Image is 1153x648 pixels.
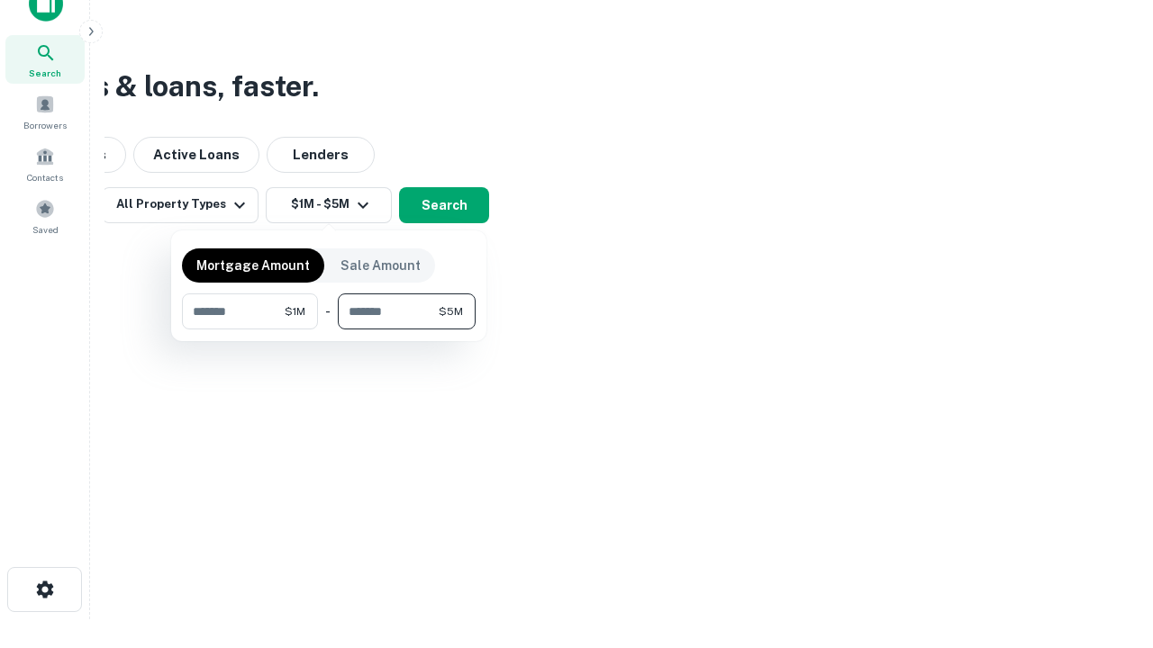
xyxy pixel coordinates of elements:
[285,303,305,319] span: $1M
[325,293,331,329] div: -
[439,303,463,319] span: $5M
[1063,504,1153,590] iframe: Chat Widget
[196,256,310,275] p: Mortgage Amount
[340,256,421,275] p: Sale Amount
